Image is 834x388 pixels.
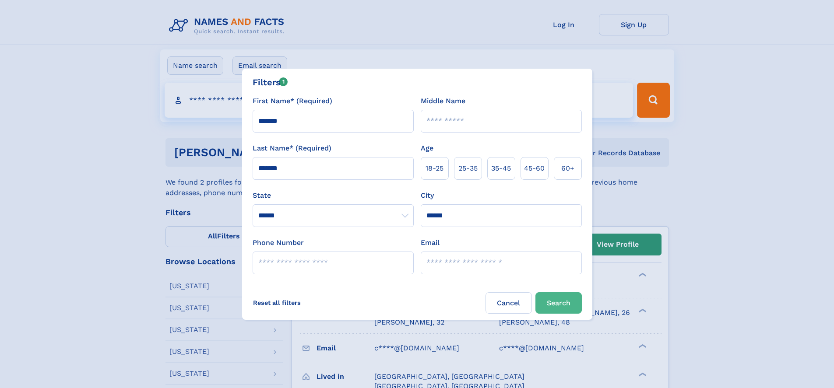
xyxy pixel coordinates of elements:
label: Last Name* (Required) [253,143,331,154]
div: Filters [253,76,288,89]
button: Search [535,292,582,314]
label: Age [421,143,433,154]
label: City [421,190,434,201]
label: Email [421,238,440,248]
label: Middle Name [421,96,465,106]
span: 18‑25 [426,163,443,174]
label: State [253,190,414,201]
label: Reset all filters [247,292,306,313]
span: 35‑45 [491,163,511,174]
span: 25‑35 [458,163,478,174]
label: First Name* (Required) [253,96,332,106]
label: Cancel [486,292,532,314]
label: Phone Number [253,238,304,248]
span: 60+ [561,163,574,174]
span: 45‑60 [524,163,545,174]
